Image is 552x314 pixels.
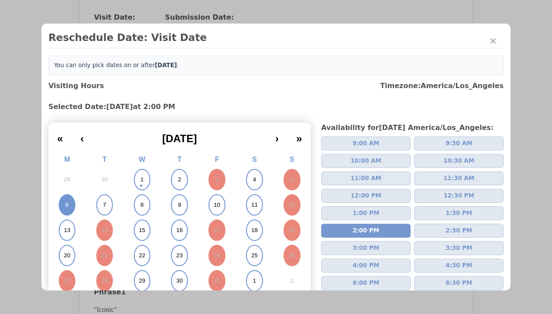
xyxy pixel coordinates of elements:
[48,81,104,91] h3: Visiting Hours
[139,277,145,285] abbr: October 29, 2025
[178,176,181,184] abbr: October 2, 2025
[289,201,295,209] abbr: October 12, 2025
[198,218,236,243] button: October 17, 2025
[48,192,86,218] button: October 6, 2025
[214,201,220,209] abbr: October 10, 2025
[414,276,504,290] button: 6:30 PM
[273,218,311,243] button: October 19, 2025
[289,252,295,259] abbr: October 26, 2025
[321,137,411,150] button: 9:00 AM
[64,156,70,163] abbr: Monday
[48,102,504,112] h3: Selected Date: [DATE] at 2:00 PM
[446,261,472,270] span: 4:30 PM
[178,156,182,163] abbr: Thursday
[64,252,70,259] abbr: October 20, 2025
[48,31,504,44] h2: Reschedule Date: Visit Date
[123,268,161,294] button: October 29, 2025
[321,224,411,238] button: 2:00 PM
[198,243,236,268] button: October 24, 2025
[64,277,70,285] abbr: October 27, 2025
[321,276,411,290] button: 6:00 PM
[155,62,177,68] b: [DATE]
[353,261,379,270] span: 4:00 PM
[444,191,474,200] span: 12:30 PM
[414,259,504,273] button: 4:30 PM
[251,201,258,209] abbr: October 11, 2025
[215,156,219,163] abbr: Friday
[161,192,199,218] button: October 9, 2025
[101,277,108,285] abbr: October 28, 2025
[161,167,199,192] button: October 2, 2025
[321,241,411,255] button: 3:00 PM
[443,174,474,183] span: 11:30 AM
[446,209,472,218] span: 1:30 PM
[123,218,161,243] button: October 15, 2025
[253,176,256,184] abbr: October 4, 2025
[350,174,381,183] span: 11:00 AM
[273,192,311,218] button: October 12, 2025
[214,277,220,285] abbr: October 31, 2025
[253,277,256,285] abbr: November 1, 2025
[101,226,108,234] abbr: October 14, 2025
[321,206,411,220] button: 1:00 PM
[251,252,258,259] abbr: October 25, 2025
[353,226,379,235] span: 2:00 PM
[353,244,379,253] span: 3:00 PM
[443,157,474,165] span: 10:30 AM
[178,201,181,209] abbr: October 9, 2025
[273,268,311,294] button: November 2, 2025
[64,226,70,234] abbr: October 13, 2025
[48,243,86,268] button: October 20, 2025
[86,268,123,294] button: October 28, 2025
[103,156,107,163] abbr: Tuesday
[353,279,379,287] span: 6:00 PM
[86,192,123,218] button: October 7, 2025
[321,259,411,273] button: 4:00 PM
[414,241,504,255] button: 3:30 PM
[321,171,411,185] button: 11:00 AM
[321,189,411,203] button: 12:00 PM
[321,123,504,133] h3: Availability for [DATE] America/Los_Angeles :
[139,252,145,259] abbr: October 22, 2025
[48,167,86,192] button: September 29, 2025
[101,252,108,259] abbr: October 21, 2025
[176,277,183,285] abbr: October 30, 2025
[141,201,144,209] abbr: October 8, 2025
[350,157,381,165] span: 10:00 AM
[65,201,69,209] abbr: October 6, 2025
[48,218,86,243] button: October 13, 2025
[101,176,108,184] abbr: September 30, 2025
[446,244,472,253] span: 3:30 PM
[414,171,504,185] button: 11:30 AM
[139,156,145,163] abbr: Wednesday
[290,277,293,285] abbr: November 2, 2025
[446,226,472,235] span: 2:30 PM
[353,209,379,218] span: 1:00 PM
[123,192,161,218] button: October 8, 2025
[139,226,145,234] abbr: October 15, 2025
[236,218,273,243] button: October 18, 2025
[446,139,472,148] span: 9:30 AM
[414,206,504,220] button: 1:30 PM
[161,243,199,268] button: October 23, 2025
[123,243,161,268] button: October 22, 2025
[380,81,504,91] h3: Timezone: America/Los_Angeles
[162,133,197,144] span: [DATE]
[216,176,219,184] abbr: October 3, 2025
[267,126,288,145] button: ›
[72,126,93,145] button: ‹
[198,268,236,294] button: October 31, 2025
[64,176,70,184] abbr: September 29, 2025
[123,167,161,192] button: October 1, 2025
[141,176,144,184] abbr: October 1, 2025
[214,252,220,259] abbr: October 24, 2025
[103,201,106,209] abbr: October 7, 2025
[353,139,379,148] span: 9:00 AM
[161,268,199,294] button: October 30, 2025
[93,126,266,145] button: [DATE]
[176,226,183,234] abbr: October 16, 2025
[236,192,273,218] button: October 11, 2025
[290,156,295,163] abbr: Sunday
[236,268,273,294] button: November 1, 2025
[176,252,183,259] abbr: October 23, 2025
